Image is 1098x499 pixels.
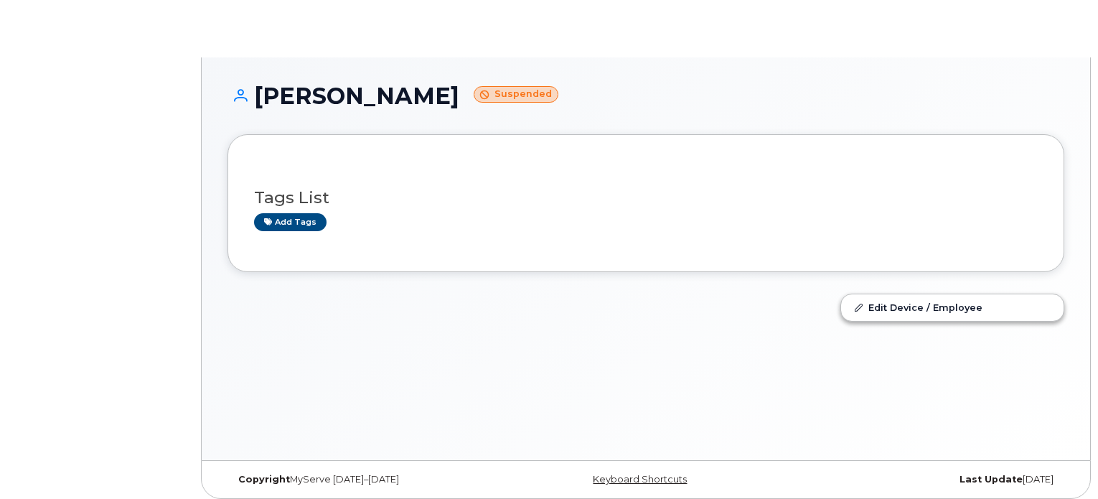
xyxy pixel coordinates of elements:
[227,474,507,485] div: MyServe [DATE]–[DATE]
[227,83,1064,108] h1: [PERSON_NAME]
[254,189,1038,207] h3: Tags List
[959,474,1023,485] strong: Last Update
[238,474,290,485] strong: Copyright
[593,474,687,485] a: Keyboard Shortcuts
[841,294,1064,320] a: Edit Device / Employee
[254,213,327,231] a: Add tags
[474,86,558,103] small: Suspended
[785,474,1064,485] div: [DATE]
